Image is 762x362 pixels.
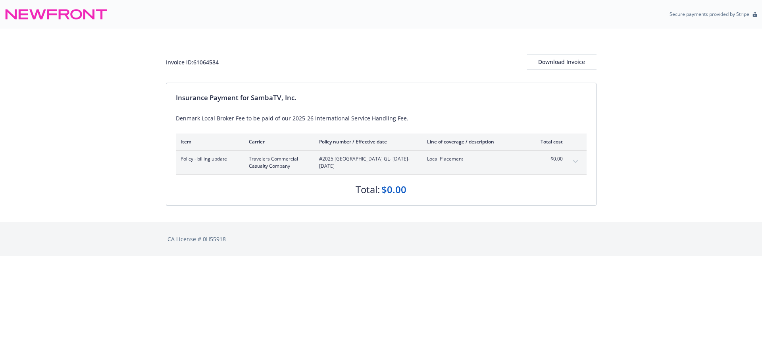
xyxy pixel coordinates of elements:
span: Travelers Commercial Casualty Company [249,155,306,170]
div: Download Invoice [527,54,597,70]
div: Policy number / Effective date [319,138,414,145]
div: CA License # 0H55918 [167,235,595,243]
p: Secure payments provided by Stripe [670,11,749,17]
div: Total: [356,183,380,196]
div: Denmark Local Broker Fee to be paid of our 2025-26 International Service Handling Fee. [176,114,587,122]
div: Line of coverage / description [427,138,520,145]
span: #2025 [GEOGRAPHIC_DATA] GL - [DATE]-[DATE] [319,155,414,170]
div: Item [181,138,236,145]
span: Local Placement [427,155,520,163]
div: Invoice ID: 61064584 [166,58,219,66]
div: Carrier [249,138,306,145]
div: $0.00 [381,183,406,196]
button: expand content [569,155,582,168]
button: Download Invoice [527,54,597,70]
span: Policy - billing update [181,155,236,163]
div: Policy - billing updateTravelers Commercial Casualty Company#2025 [GEOGRAPHIC_DATA] GL- [DATE]-[D... [176,151,587,174]
span: $0.00 [533,155,563,163]
div: Insurance Payment for SambaTV, Inc. [176,93,587,103]
div: Total cost [533,138,563,145]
